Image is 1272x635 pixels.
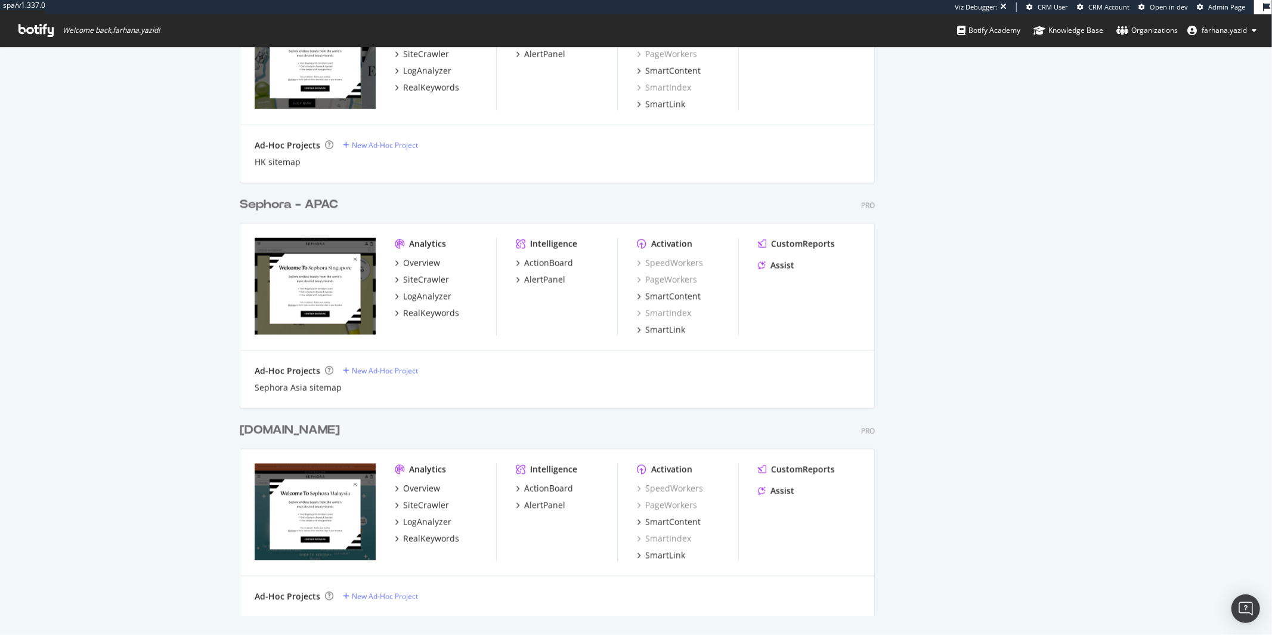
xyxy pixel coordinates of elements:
a: LogAnalyzer [395,516,451,528]
div: SmartLink [645,324,685,336]
a: AlertPanel [516,500,565,511]
a: SmartLink [637,324,685,336]
a: CustomReports [758,238,835,250]
span: CRM User [1038,2,1068,11]
div: LogAnalyzer [403,291,451,303]
div: Activation [651,464,692,476]
div: Analytics [409,464,446,476]
a: SmartContent [637,65,701,77]
div: SiteCrawler [403,500,449,511]
div: SpeedWorkers [637,257,703,269]
a: Assist [758,260,794,272]
div: Pro [861,426,875,436]
div: AlertPanel [524,274,565,286]
a: SmartIndex [637,307,691,319]
div: Ad-Hoc Projects [255,365,320,377]
a: Organizations [1116,14,1178,47]
div: [DOMAIN_NAME] [240,422,340,439]
a: RealKeywords [395,307,459,319]
a: CustomReports [758,464,835,476]
a: CRM User [1026,2,1068,12]
div: Assist [770,485,794,497]
div: Intelligence [530,238,577,250]
a: New Ad-Hoc Project [343,140,418,150]
div: ActionBoard [524,483,573,495]
a: CRM Account [1077,2,1129,12]
a: LogAnalyzer [395,65,451,77]
div: CustomReports [771,464,835,476]
div: SiteCrawler [403,274,449,286]
div: Ad-Hoc Projects [255,140,320,152]
a: SmartIndex [637,82,691,94]
button: farhana.yazid [1178,21,1266,40]
div: AlertPanel [524,500,565,511]
a: HK sitemap [255,156,301,168]
a: Botify Academy [957,14,1020,47]
a: SiteCrawler [395,274,449,286]
a: SmartContent [637,516,701,528]
div: RealKeywords [403,82,459,94]
a: SiteCrawler [395,48,449,60]
div: ActionBoard [524,257,573,269]
a: [DOMAIN_NAME] [240,422,345,439]
a: ActionBoard [516,483,573,495]
a: RealKeywords [395,82,459,94]
a: PageWorkers [637,500,697,511]
a: Knowledge Base [1033,14,1103,47]
div: New Ad-Hoc Project [352,591,418,602]
div: RealKeywords [403,307,459,319]
a: PageWorkers [637,48,697,60]
a: Admin Page [1197,2,1245,12]
div: Ad-Hoc Projects [255,591,320,603]
span: CRM Account [1088,2,1129,11]
div: AlertPanel [524,48,565,60]
div: Botify Academy [957,24,1020,36]
div: SmartContent [645,516,701,528]
a: SiteCrawler [395,500,449,511]
div: Pro [861,201,875,211]
div: CustomReports [771,238,835,250]
div: SmartContent [645,291,701,303]
a: Overview [395,257,440,269]
span: farhana.yazid [1202,25,1247,35]
div: Viz Debugger: [955,2,998,12]
div: Knowledge Base [1033,24,1103,36]
div: Overview [403,257,440,269]
div: Sephora - APAC [240,196,338,214]
a: SmartLink [637,550,685,562]
a: SmartContent [637,291,701,303]
a: SmartLink [637,98,685,110]
div: SmartLink [645,550,685,562]
div: SmartLink [645,98,685,110]
a: RealKeywords [395,533,459,545]
a: PageWorkers [637,274,697,286]
div: RealKeywords [403,533,459,545]
img: sephora.hk [255,13,376,109]
div: SiteCrawler [403,48,449,60]
a: AlertPanel [516,48,565,60]
a: AlertPanel [516,274,565,286]
a: SpeedWorkers [637,483,703,495]
a: Sephora - APAC [240,196,343,214]
a: New Ad-Hoc Project [343,591,418,602]
a: Assist [758,485,794,497]
a: LogAnalyzer [395,291,451,303]
div: Open Intercom Messenger [1231,594,1260,623]
div: Overview [403,483,440,495]
div: Activation [651,238,692,250]
a: SmartIndex [637,533,691,545]
div: Analytics [409,238,446,250]
span: Open in dev [1150,2,1188,11]
img: sephora.my [255,464,376,560]
a: ActionBoard [516,257,573,269]
a: Sephora Asia sitemap [255,382,342,394]
div: Intelligence [530,464,577,476]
